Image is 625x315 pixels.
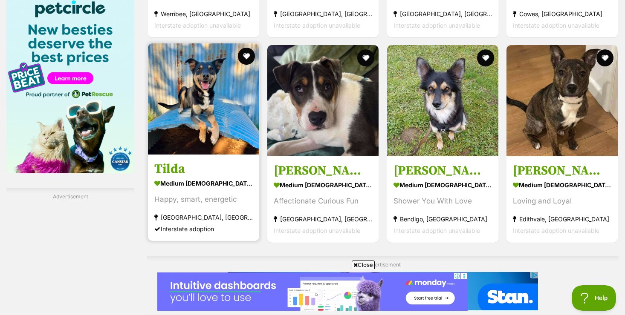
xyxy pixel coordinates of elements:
h3: [PERSON_NAME] [394,163,492,179]
h3: [PERSON_NAME] [513,163,611,179]
img: Tasha - Staffordshire Bull Terrier Dog [506,45,618,156]
img: Sadie - Siberian Husky x Pomeranian x Rottweiler Dog [387,45,498,156]
img: Tilda - Australian Kelpie Dog [148,43,259,155]
button: favourite [238,48,255,65]
span: Interstate adoption unavailable [154,21,241,29]
strong: [GEOGRAPHIC_DATA], [GEOGRAPHIC_DATA] [394,8,492,19]
h3: [PERSON_NAME] [274,163,372,179]
a: Tilda medium [DEMOGRAPHIC_DATA] Dog Happy, smart, energetic [GEOGRAPHIC_DATA], [GEOGRAPHIC_DATA] ... [148,155,259,241]
strong: [GEOGRAPHIC_DATA], [GEOGRAPHIC_DATA] [274,213,372,225]
strong: medium [DEMOGRAPHIC_DATA] Dog [154,177,253,189]
span: Interstate adoption unavailable [274,227,360,234]
span: Interstate adoption unavailable [394,21,480,29]
div: Affectionate Curious Fun [274,195,372,207]
strong: Cowes, [GEOGRAPHIC_DATA] [513,8,611,19]
div: Loving and Loyal [513,195,611,207]
img: Rosemary - Staffordshire Bull Terrier x Catahoula Leopard Dog [267,45,379,156]
div: Happy, smart, energetic [154,194,253,205]
div: Shower You With Love [394,195,492,207]
div: Interstate adoption [154,223,253,235]
strong: Edithvale, [GEOGRAPHIC_DATA] [513,213,611,225]
iframe: Help Scout Beacon - Open [572,285,616,311]
strong: Werribee, [GEOGRAPHIC_DATA] [154,8,253,19]
strong: [GEOGRAPHIC_DATA], [GEOGRAPHIC_DATA] [154,212,253,223]
span: Interstate adoption unavailable [274,21,360,29]
a: [PERSON_NAME] medium [DEMOGRAPHIC_DATA] Dog Shower You With Love Bendigo, [GEOGRAPHIC_DATA] Inter... [387,156,498,243]
button: favourite [596,49,613,66]
a: [PERSON_NAME] medium [DEMOGRAPHIC_DATA] Dog Loving and Loyal Edithvale, [GEOGRAPHIC_DATA] Interst... [506,156,618,243]
strong: [GEOGRAPHIC_DATA], [GEOGRAPHIC_DATA] [274,8,372,19]
iframe: Advertisement [157,272,468,311]
a: [PERSON_NAME] medium [DEMOGRAPHIC_DATA] Dog Affectionate Curious Fun [GEOGRAPHIC_DATA], [GEOGRAPH... [267,156,379,243]
strong: medium [DEMOGRAPHIC_DATA] Dog [274,179,372,191]
strong: Bendigo, [GEOGRAPHIC_DATA] [394,213,492,225]
strong: medium [DEMOGRAPHIC_DATA] Dog [394,179,492,191]
button: favourite [477,49,494,66]
span: Interstate adoption unavailable [513,21,599,29]
span: Interstate adoption unavailable [513,227,599,234]
span: Interstate adoption unavailable [394,227,480,234]
h3: Tilda [154,161,253,177]
span: Close [352,261,375,269]
button: favourite [358,49,375,66]
strong: medium [DEMOGRAPHIC_DATA] Dog [513,179,611,191]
